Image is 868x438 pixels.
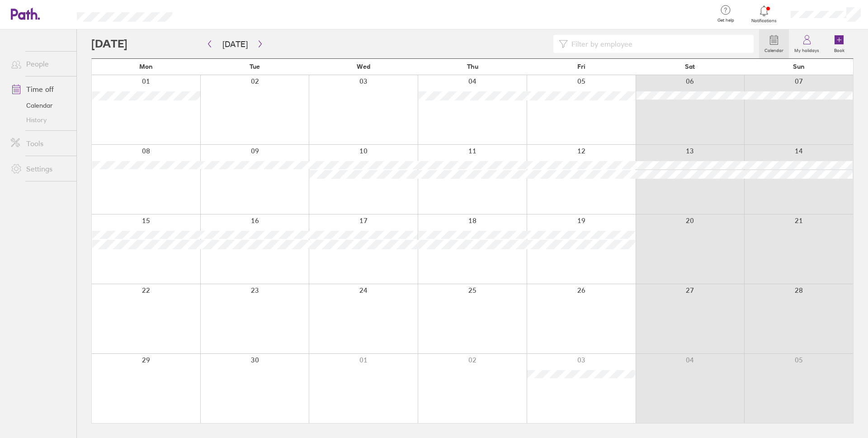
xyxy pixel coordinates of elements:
[4,55,76,73] a: People
[789,29,825,58] a: My holidays
[467,63,478,70] span: Thu
[577,63,585,70] span: Fri
[759,45,789,53] label: Calendar
[829,45,850,53] label: Book
[685,63,695,70] span: Sat
[759,29,789,58] a: Calendar
[4,160,76,178] a: Settings
[4,134,76,152] a: Tools
[750,18,779,24] span: Notifications
[4,80,76,98] a: Time off
[4,113,76,127] a: History
[250,63,260,70] span: Tue
[789,45,825,53] label: My holidays
[215,37,255,52] button: [DATE]
[825,29,854,58] a: Book
[711,18,741,23] span: Get help
[139,63,153,70] span: Mon
[4,98,76,113] a: Calendar
[357,63,370,70] span: Wed
[793,63,805,70] span: Sun
[750,5,779,24] a: Notifications
[568,35,748,52] input: Filter by employee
